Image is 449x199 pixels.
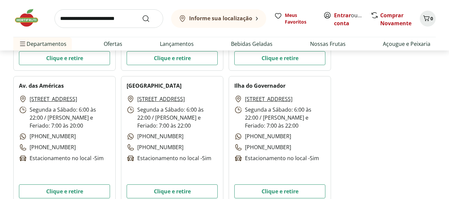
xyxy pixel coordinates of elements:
a: [STREET_ADDRESS] [137,95,185,103]
a: [STREET_ADDRESS] [30,95,77,103]
span: Meus Favoritos [285,12,315,25]
p: Estacionamento no local - Sim [127,154,211,162]
h2: Av. das Américas [19,82,64,90]
a: Entrar [334,12,351,19]
span: 0 [430,15,433,22]
h2: [GEOGRAPHIC_DATA] [127,82,181,90]
a: Ofertas [104,40,122,48]
p: [PHONE_NUMBER] [127,132,183,141]
a: Nossas Frutas [310,40,346,48]
a: Meus Favoritos [274,12,315,25]
button: Carrinho [420,11,436,27]
button: Clique e retire [127,51,218,65]
b: Informe sua localização [189,15,252,22]
span: Departamentos [19,36,66,52]
button: Informe sua localização [171,9,266,28]
button: Clique e retire [234,51,325,65]
button: Clique e retire [234,184,325,198]
p: Estacionamento no local - Sim [19,154,104,162]
p: Segunda a Sábado: 6:00 às 22:00 / [PERSON_NAME] e Feriado: 7:00 às 22:00 [127,106,218,130]
a: Bebidas Geladas [231,40,273,48]
a: [STREET_ADDRESS] [245,95,292,103]
span: ou [334,11,364,27]
a: Açougue e Peixaria [383,40,430,48]
img: Hortifruti [13,8,47,28]
button: Submit Search [142,15,158,23]
p: Estacionamento no local - Sim [234,154,319,162]
input: search [55,9,163,28]
button: Clique e retire [19,184,110,198]
button: Menu [19,36,27,52]
a: Lançamentos [160,40,194,48]
p: [PHONE_NUMBER] [234,132,291,141]
a: Criar conta [334,12,371,27]
h2: Ilha do Governador [234,82,285,90]
p: [PHONE_NUMBER] [234,143,291,151]
button: Clique e retire [127,184,218,198]
p: Segunda a Sábado: 6:00 às 22:00 / [PERSON_NAME] e Feriado: 7:00 às 22:00 [234,106,325,130]
p: [PHONE_NUMBER] [127,143,183,151]
p: [PHONE_NUMBER] [19,132,76,141]
a: Comprar Novamente [380,12,411,27]
p: [PHONE_NUMBER] [19,143,76,151]
button: Clique e retire [19,51,110,65]
p: Segunda a Sábado: 6:00 às 22:00 / [PERSON_NAME] e Feriado: 7:00 às 20:00 [19,106,110,130]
